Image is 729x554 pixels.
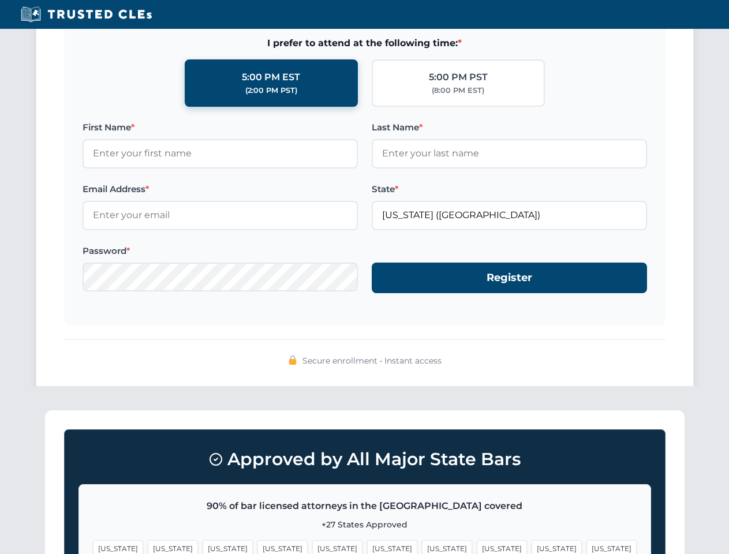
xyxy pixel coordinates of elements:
[429,70,488,85] div: 5:00 PM PST
[83,201,358,230] input: Enter your email
[372,139,647,168] input: Enter your last name
[83,244,358,258] label: Password
[78,444,651,475] h3: Approved by All Major State Bars
[17,6,155,23] img: Trusted CLEs
[372,201,647,230] input: Florida (FL)
[83,182,358,196] label: Email Address
[242,70,300,85] div: 5:00 PM EST
[83,36,647,51] span: I prefer to attend at the following time:
[372,263,647,293] button: Register
[83,121,358,134] label: First Name
[83,139,358,168] input: Enter your first name
[93,518,637,531] p: +27 States Approved
[93,499,637,514] p: 90% of bar licensed attorneys in the [GEOGRAPHIC_DATA] covered
[288,355,297,365] img: 🔒
[372,182,647,196] label: State
[372,121,647,134] label: Last Name
[302,354,442,367] span: Secure enrollment • Instant access
[245,85,297,96] div: (2:00 PM PST)
[432,85,484,96] div: (8:00 PM EST)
